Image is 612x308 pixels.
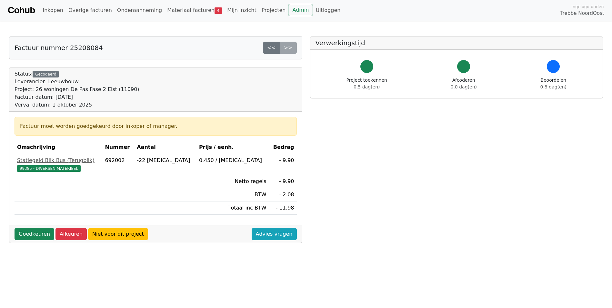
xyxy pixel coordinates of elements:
span: Ingelogd onder: [571,4,604,10]
div: 0.450 / [MEDICAL_DATA] [199,157,266,164]
td: Totaal inc BTW [196,201,269,215]
div: Verval datum: 1 oktober 2025 [15,101,139,109]
a: Advies vragen [252,228,297,240]
div: Beoordelen [540,77,567,90]
td: BTW [196,188,269,201]
a: Niet voor dit project [88,228,148,240]
a: Uitloggen [313,4,343,17]
a: << [263,42,280,54]
td: Netto regels [196,175,269,188]
div: Project: 26 woningen De Pas Fase 2 Elst (11090) [15,86,139,93]
h5: Factuur nummer 25208084 [15,44,103,52]
a: Onderaanneming [115,4,165,17]
a: Overige facturen [66,4,115,17]
div: Factuur datum: [DATE] [15,93,139,101]
span: 4 [215,7,222,14]
a: Statiegeld Blik Bus (Terugblik)99385 - DIVERSEN MATERIEEL [17,157,100,172]
th: Aantal [134,141,196,154]
div: Gecodeerd [33,71,59,77]
a: Inkopen [40,4,65,17]
div: Statiegeld Blik Bus (Terugblik) [17,157,100,164]
span: 0.8 dag(en) [540,84,567,89]
th: Bedrag [269,141,297,154]
a: Materiaal facturen4 [165,4,225,17]
div: Factuur moet worden goedgekeurd door inkoper of manager. [20,122,291,130]
a: Admin [288,4,313,16]
th: Omschrijving [15,141,102,154]
div: Project toekennen [346,77,387,90]
td: - 9.90 [269,154,297,175]
div: Leverancier: Leeuwbouw [15,78,139,86]
h5: Verwerkingstijd [316,39,598,47]
a: Afkeuren [55,228,87,240]
a: Mijn inzicht [225,4,259,17]
span: Trebbe NoordOost [560,10,604,17]
th: Prijs / eenh. [196,141,269,154]
div: Afcoderen [451,77,477,90]
a: Projecten [259,4,288,17]
td: - 9.90 [269,175,297,188]
a: Cohub [8,3,35,18]
td: - 2.08 [269,188,297,201]
span: 0.5 dag(en) [354,84,380,89]
td: - 11.98 [269,201,297,215]
td: 692002 [102,154,134,175]
span: 99385 - DIVERSEN MATERIEEL [17,165,81,172]
div: -22 [MEDICAL_DATA] [137,157,194,164]
div: Status: [15,70,139,109]
a: Goedkeuren [15,228,54,240]
th: Nummer [102,141,134,154]
span: 0.0 dag(en) [451,84,477,89]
